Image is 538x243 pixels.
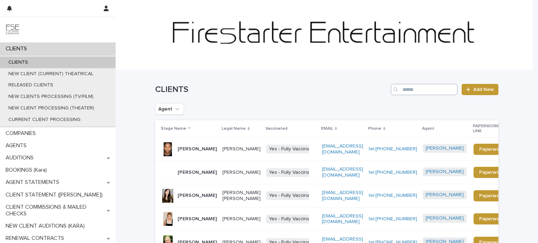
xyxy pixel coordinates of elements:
[155,184,521,207] tr: [PERSON_NAME][PERSON_NAME] [PERSON_NAME]Yes - Fully Vaccinated[EMAIL_ADDRESS][DOMAIN_NAME]tel:[PH...
[3,71,99,77] p: NEW CLIENT (CURRENT) THEATRICAL
[3,179,65,186] p: AGENT STATEMENTS
[222,125,246,133] p: Legal Name
[321,125,333,133] p: EMAIL
[369,146,417,151] a: tel:[PHONE_NUMBER]
[322,190,363,201] a: [EMAIL_ADDRESS][DOMAIN_NAME]
[426,169,464,175] a: [PERSON_NAME]
[3,94,99,100] p: NEW CLIENTS PROCESSING (TV/FILM)
[3,192,108,198] p: CLIENT STATEMENT ([PERSON_NAME])
[178,216,217,222] p: [PERSON_NAME]
[178,146,217,152] p: [PERSON_NAME]
[3,117,86,123] p: CURRENT CLIENT PROCESSING
[178,193,217,199] p: [PERSON_NAME]
[3,59,34,65] p: CLIENTS
[155,103,184,115] button: Agent
[3,167,53,173] p: BOOKINGS (Kara)
[422,125,434,133] p: Agent
[474,167,510,178] a: Paperwork
[474,213,510,224] a: Paperwork
[266,215,320,223] span: Yes - Fully Vaccinated
[369,170,417,175] a: tel:[PHONE_NUMBER]
[462,84,498,95] a: Add New
[322,214,363,224] a: [EMAIL_ADDRESS][DOMAIN_NAME]
[155,207,521,231] tr: [PERSON_NAME][PERSON_NAME]Yes - Fully Vaccinated[EMAIL_ADDRESS][DOMAIN_NAME]tel:[PHONE_NUMBER][PE...
[3,223,90,229] p: NEW CLIENT AUDITIONS (KARA)
[3,130,41,137] p: COMPANIES
[479,170,504,175] span: Paperwork
[426,215,464,221] a: [PERSON_NAME]
[426,192,464,198] a: [PERSON_NAME]
[369,193,417,198] a: tel:[PHONE_NUMBER]
[3,204,107,217] p: CLIENT COMMISSIONS & MAILED CHECKS
[222,216,261,222] p: [PERSON_NAME]
[322,167,363,178] a: [EMAIL_ADDRESS][DOMAIN_NAME]
[391,84,457,95] input: Search
[3,142,32,149] p: AGENTS
[479,193,504,198] span: Paperwork
[3,82,59,88] p: RELEASED CLIENTS
[322,144,363,155] a: [EMAIL_ADDRESS][DOMAIN_NAME]
[266,145,320,153] span: Yes - Fully Vaccinated
[266,168,320,177] span: Yes - Fully Vaccinated
[479,147,504,152] span: Paperwork
[155,85,388,95] h1: CLIENTS
[3,45,33,52] p: CLIENTS
[161,125,186,133] p: Stage Name
[426,145,464,151] a: [PERSON_NAME]
[369,216,417,221] a: tel:[PHONE_NUMBER]
[479,216,504,221] span: Paperwork
[474,144,510,155] a: Paperwork
[473,87,494,92] span: Add New
[368,125,381,133] p: Phone
[222,146,261,152] p: [PERSON_NAME]
[222,190,261,202] p: [PERSON_NAME] [PERSON_NAME]
[474,190,510,201] a: Paperwork
[178,170,217,176] p: [PERSON_NAME]
[3,235,70,242] p: RENEWAL CONTRACTS
[155,137,521,161] tr: [PERSON_NAME][PERSON_NAME]Yes - Fully Vaccinated[EMAIL_ADDRESS][DOMAIN_NAME]tel:[PHONE_NUMBER][PE...
[6,23,20,37] img: 9JgRvJ3ETPGCJDhvPVA5
[265,125,288,133] p: Vaccinated
[266,191,320,200] span: Yes - Fully Vaccinated
[222,170,261,176] p: [PERSON_NAME]
[473,122,506,135] p: PAPERWORK LINK
[3,105,100,111] p: NEW CLIENT PROCESSING (THEATER)
[155,161,521,184] tr: [PERSON_NAME][PERSON_NAME]Yes - Fully Vaccinated[EMAIL_ADDRESS][DOMAIN_NAME]tel:[PHONE_NUMBER][PE...
[3,155,39,161] p: AUDITIONS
